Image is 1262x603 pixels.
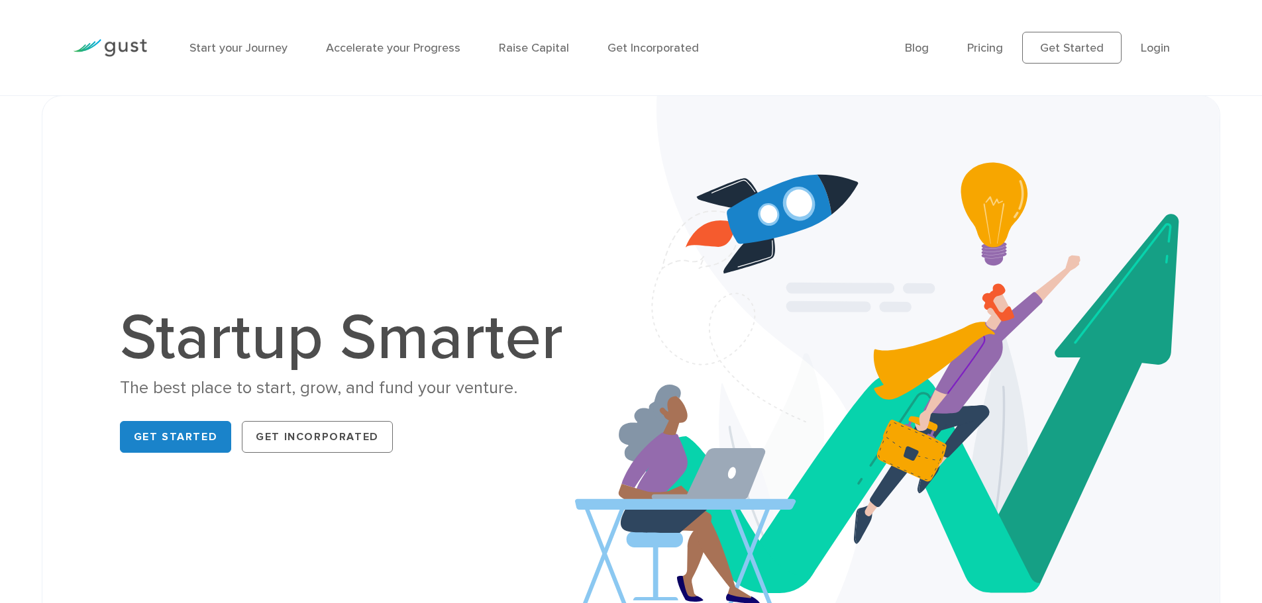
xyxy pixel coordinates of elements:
[120,421,232,453] a: Get Started
[189,41,288,55] a: Start your Journey
[326,41,460,55] a: Accelerate your Progress
[242,421,393,453] a: Get Incorporated
[1022,32,1122,64] a: Get Started
[73,39,147,57] img: Gust Logo
[905,41,929,55] a: Blog
[120,377,577,400] div: The best place to start, grow, and fund your venture.
[499,41,569,55] a: Raise Capital
[607,41,699,55] a: Get Incorporated
[120,306,577,370] h1: Startup Smarter
[1141,41,1170,55] a: Login
[967,41,1003,55] a: Pricing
